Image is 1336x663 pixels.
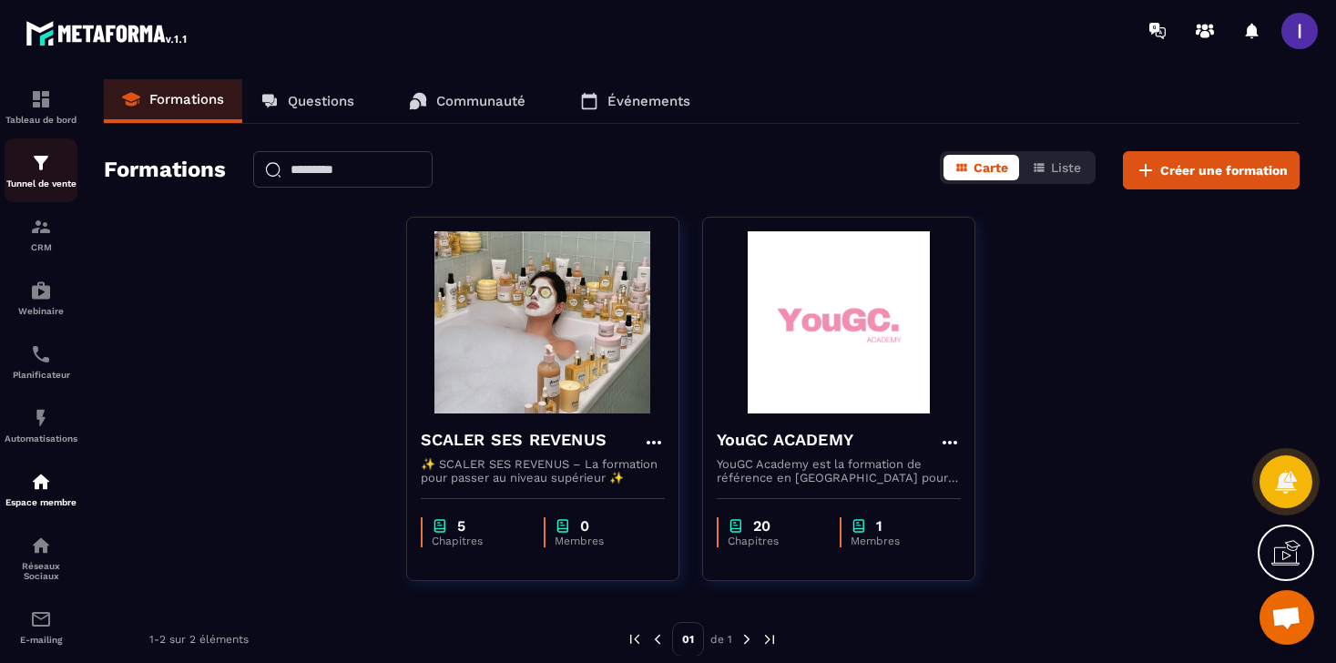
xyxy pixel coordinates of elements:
[432,517,448,535] img: chapter
[5,457,77,521] a: automationsautomationsEspace membre
[5,635,77,645] p: E-mailing
[562,79,709,123] a: Événements
[5,202,77,266] a: formationformationCRM
[851,517,867,535] img: chapter
[5,393,77,457] a: automationsautomationsAutomatisations
[717,427,854,453] h4: YouGC ACADEMY
[974,160,1008,175] span: Carte
[406,217,702,604] a: formation-backgroundSCALER SES REVENUS✨ SCALER SES REVENUS – La formation pour passer au niveau s...
[1051,160,1081,175] span: Liste
[5,330,77,393] a: schedulerschedulerPlanificateur
[672,622,704,657] p: 01
[149,91,224,107] p: Formations
[607,93,690,109] p: Événements
[5,370,77,380] p: Planificateur
[5,266,77,330] a: automationsautomationsWebinaire
[30,216,52,238] img: formation
[5,521,77,595] a: social-networksocial-networkRéseaux Sociaux
[555,517,571,535] img: chapter
[30,407,52,429] img: automations
[5,595,77,658] a: emailemailE-mailing
[242,79,372,123] a: Questions
[104,79,242,123] a: Formations
[5,306,77,316] p: Webinaire
[5,75,77,138] a: formationformationTableau de bord
[5,115,77,125] p: Tableau de bord
[30,535,52,556] img: social-network
[851,535,943,547] p: Membres
[30,608,52,630] img: email
[717,457,961,484] p: YouGC Academy est la formation de référence en [GEOGRAPHIC_DATA] pour devenir créatrice de conten...
[627,631,643,648] img: prev
[943,155,1019,180] button: Carte
[710,632,732,647] p: de 1
[555,535,647,547] p: Membres
[649,631,666,648] img: prev
[1123,151,1300,189] button: Créer une formation
[436,93,525,109] p: Communauté
[421,457,665,484] p: ✨ SCALER SES REVENUS – La formation pour passer au niveau supérieur ✨
[5,497,77,507] p: Espace membre
[30,471,52,493] img: automations
[876,517,882,535] p: 1
[30,343,52,365] img: scheduler
[580,517,589,535] p: 0
[1260,590,1314,645] a: Ouvrir le chat
[1021,155,1092,180] button: Liste
[25,16,189,49] img: logo
[104,151,226,189] h2: Formations
[5,138,77,202] a: formationformationTunnel de vente
[728,517,744,535] img: chapter
[421,231,665,413] img: formation-background
[728,535,821,547] p: Chapitres
[288,93,354,109] p: Questions
[5,433,77,444] p: Automatisations
[457,517,465,535] p: 5
[753,517,770,535] p: 20
[5,178,77,189] p: Tunnel de vente
[30,280,52,301] img: automations
[739,631,755,648] img: next
[421,427,607,453] h4: SCALER SES REVENUS
[702,217,998,604] a: formation-backgroundYouGC ACADEMYYouGC Academy est la formation de référence en [GEOGRAPHIC_DATA]...
[1160,161,1288,179] span: Créer une formation
[5,561,77,581] p: Réseaux Sociaux
[30,152,52,174] img: formation
[432,535,525,547] p: Chapitres
[717,231,961,413] img: formation-background
[391,79,544,123] a: Communauté
[30,88,52,110] img: formation
[149,633,249,646] p: 1-2 sur 2 éléments
[761,631,778,648] img: next
[5,242,77,252] p: CRM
